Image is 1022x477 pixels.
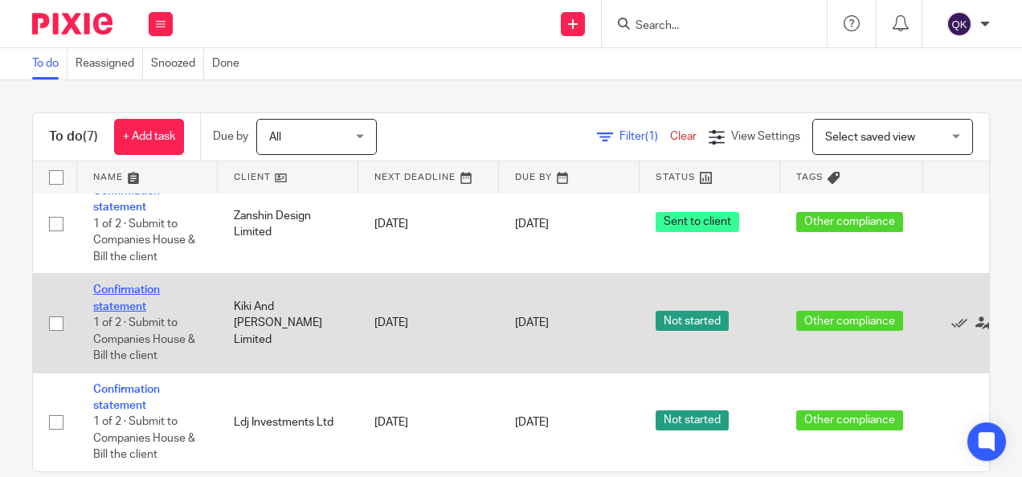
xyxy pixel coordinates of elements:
[951,315,975,331] a: Mark as done
[83,130,98,143] span: (7)
[151,48,204,79] a: Snoozed
[796,212,903,232] span: Other compliance
[358,373,499,471] td: [DATE]
[93,218,195,263] span: 1 of 2 · Submit to Companies House & Bill the client
[218,373,358,471] td: Ldj Investments Ltd
[645,131,658,142] span: (1)
[515,317,549,328] span: [DATE]
[358,174,499,273] td: [DATE]
[670,131,697,142] a: Clear
[93,384,160,411] a: Confirmation statement
[656,311,729,331] span: Not started
[825,132,915,143] span: Select saved view
[796,410,903,430] span: Other compliance
[114,119,184,155] a: + Add task
[93,417,195,461] span: 1 of 2 · Submit to Companies House & Bill the client
[93,284,160,312] a: Confirmation statement
[212,48,247,79] a: Done
[213,128,248,145] p: Due by
[796,173,824,181] span: Tags
[76,48,143,79] a: Reassigned
[656,410,729,430] span: Not started
[218,274,358,373] td: Kiki And [PERSON_NAME] Limited
[731,131,800,142] span: View Settings
[49,128,98,145] h1: To do
[218,174,358,273] td: Zanshin Design Limited
[515,218,549,230] span: [DATE]
[93,317,195,361] span: 1 of 2 · Submit to Companies House & Bill the client
[656,212,739,232] span: Sent to client
[619,131,670,142] span: Filter
[32,48,67,79] a: To do
[269,132,281,143] span: All
[32,13,112,35] img: Pixie
[796,311,903,331] span: Other compliance
[634,19,779,34] input: Search
[946,11,972,37] img: svg%3E
[358,274,499,373] td: [DATE]
[515,417,549,428] span: [DATE]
